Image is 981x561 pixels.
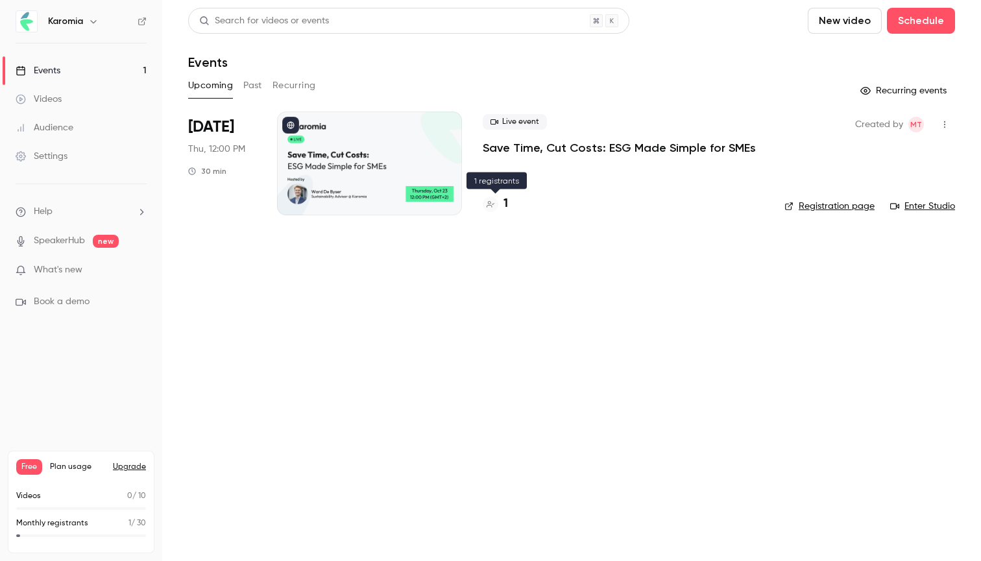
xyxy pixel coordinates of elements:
span: Help [34,205,53,219]
span: 0 [127,492,132,500]
h4: 1 [503,195,508,213]
p: Monthly registrants [16,518,88,529]
span: new [93,235,119,248]
span: Mai Tran Vu Ngoc [908,117,924,132]
button: New video [808,8,882,34]
div: Audience [16,121,73,134]
button: Upcoming [188,75,233,96]
h6: Karomia [48,15,83,28]
div: Settings [16,150,67,163]
div: Events [16,64,60,77]
div: Videos [16,93,62,106]
a: 1 [483,195,508,213]
button: Recurring events [854,80,955,101]
div: Oct 23 Thu, 12:00 PM (Europe/Brussels) [188,112,256,215]
span: MT [910,117,922,132]
a: Enter Studio [890,200,955,213]
p: / 10 [127,490,146,502]
iframe: Noticeable Trigger [131,265,147,276]
span: Thu, 12:00 PM [188,143,245,156]
a: Registration page [784,200,875,213]
button: Past [243,75,262,96]
p: Videos [16,490,41,502]
p: / 30 [128,518,146,529]
button: Schedule [887,8,955,34]
div: Search for videos or events [199,14,329,28]
span: 1 [128,519,131,527]
h1: Events [188,54,228,70]
a: SpeakerHub [34,234,85,248]
a: Save Time, Cut Costs: ESG Made Simple for SMEs [483,140,756,156]
div: 30 min [188,166,226,176]
span: Live event [483,114,547,130]
span: What's new [34,263,82,277]
span: Created by [855,117,903,132]
span: Free [16,459,42,475]
span: Plan usage [50,462,105,472]
button: Upgrade [113,462,146,472]
li: help-dropdown-opener [16,205,147,219]
span: [DATE] [188,117,234,137]
button: Recurring [272,75,316,96]
img: Karomia [16,11,37,32]
span: Book a demo [34,295,90,309]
